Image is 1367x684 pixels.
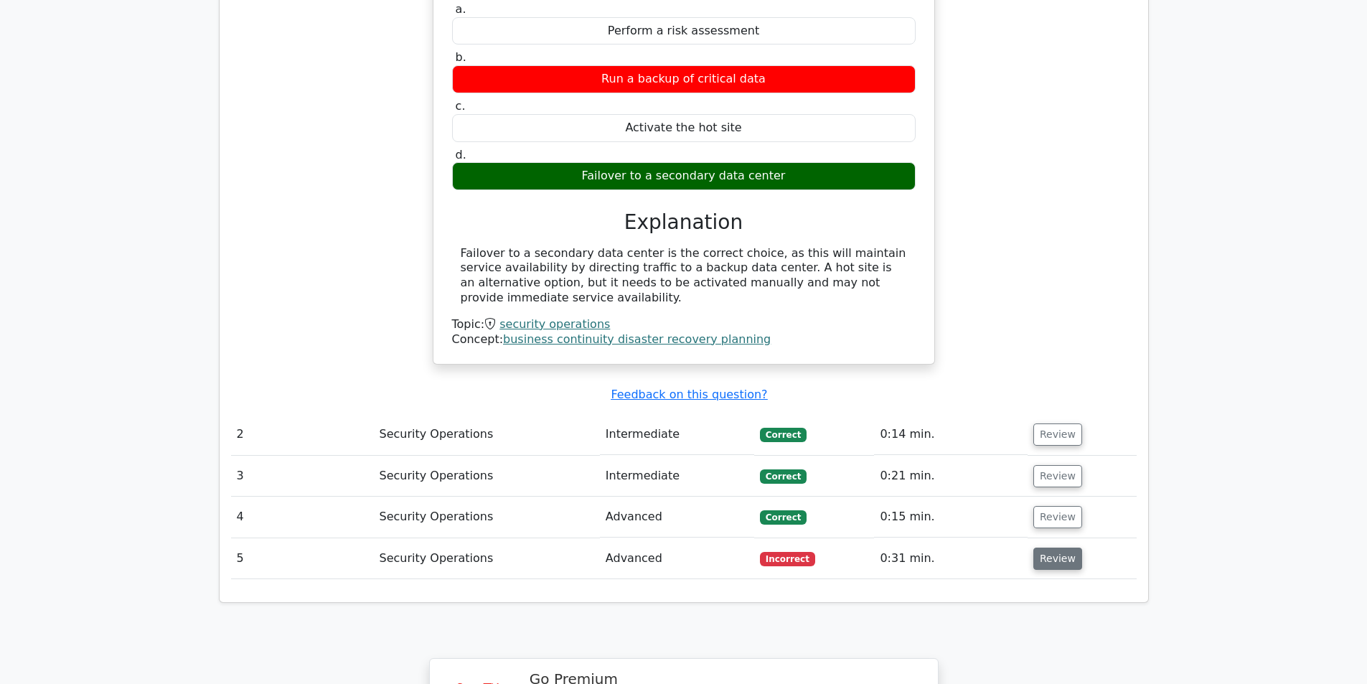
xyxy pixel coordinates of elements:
td: 3 [231,456,374,497]
h3: Explanation [461,210,907,235]
span: d. [456,148,466,161]
td: Security Operations [374,497,600,538]
button: Review [1033,506,1082,528]
a: business continuity disaster recovery planning [503,332,771,346]
div: Topic: [452,317,916,332]
span: Incorrect [760,552,815,566]
span: Correct [760,428,807,442]
span: c. [456,99,466,113]
td: 0:15 min. [874,497,1028,538]
div: Concept: [452,332,916,347]
button: Review [1033,423,1082,446]
div: Perform a risk assessment [452,17,916,45]
a: Feedback on this question? [611,388,767,401]
span: b. [456,50,466,64]
td: Intermediate [600,456,754,497]
button: Review [1033,548,1082,570]
td: 0:14 min. [874,414,1028,455]
div: Activate the hot site [452,114,916,142]
div: Failover to a secondary data center is the correct choice, as this will maintain service availabi... [461,246,907,306]
td: 0:21 min. [874,456,1028,497]
td: Security Operations [374,538,600,579]
td: Security Operations [374,456,600,497]
div: Failover to a secondary data center [452,162,916,190]
td: Security Operations [374,414,600,455]
td: 2 [231,414,374,455]
span: Correct [760,469,807,484]
td: 5 [231,538,374,579]
td: Intermediate [600,414,754,455]
a: security operations [499,317,610,331]
td: Advanced [600,497,754,538]
div: Run a backup of critical data [452,65,916,93]
td: 0:31 min. [874,538,1028,579]
td: 4 [231,497,374,538]
span: Correct [760,510,807,525]
td: Advanced [600,538,754,579]
button: Review [1033,465,1082,487]
span: a. [456,2,466,16]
